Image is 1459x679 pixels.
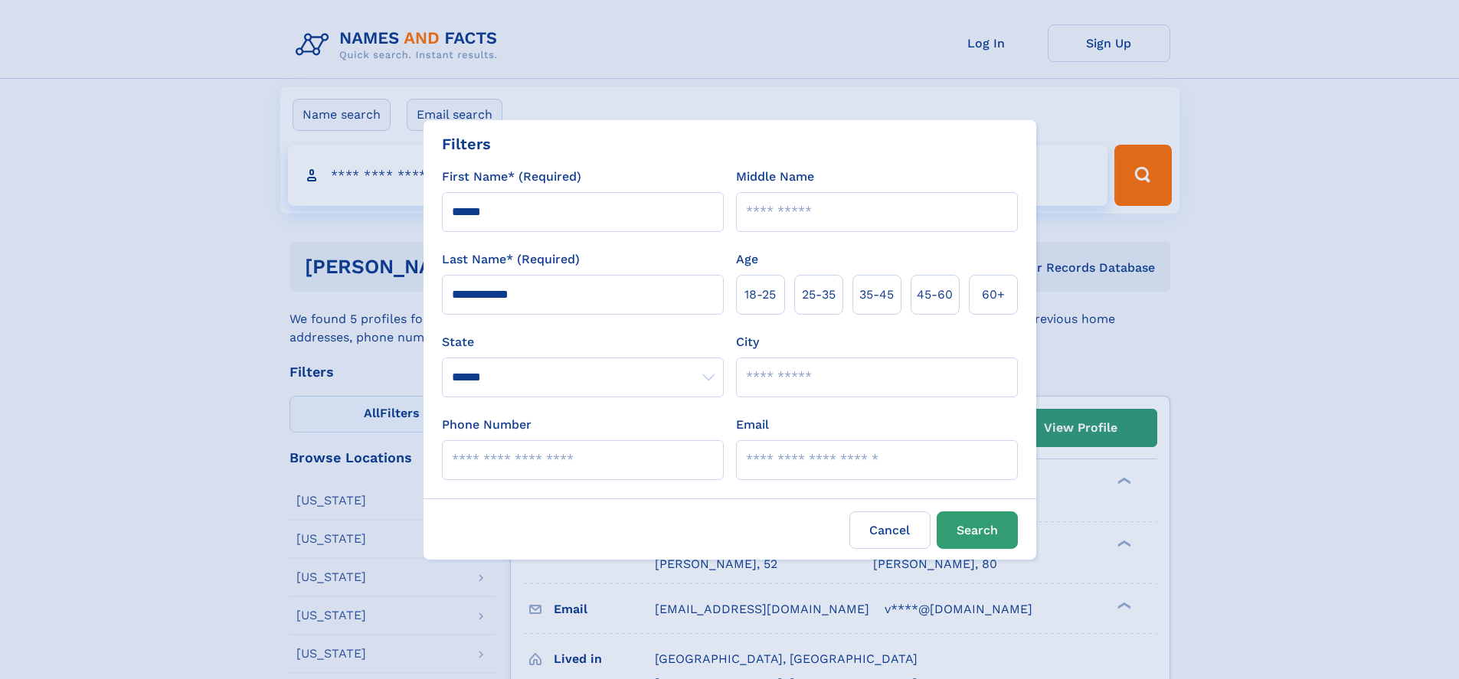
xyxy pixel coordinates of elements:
[442,416,532,434] label: Phone Number
[736,333,759,351] label: City
[442,132,491,155] div: Filters
[849,511,931,549] label: Cancel
[736,416,769,434] label: Email
[442,250,580,269] label: Last Name* (Required)
[736,168,814,186] label: Middle Name
[442,333,724,351] label: State
[982,286,1005,304] span: 60+
[802,286,836,304] span: 25‑35
[736,250,758,269] label: Age
[859,286,894,304] span: 35‑45
[744,286,776,304] span: 18‑25
[442,168,581,186] label: First Name* (Required)
[937,511,1018,549] button: Search
[917,286,953,304] span: 45‑60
